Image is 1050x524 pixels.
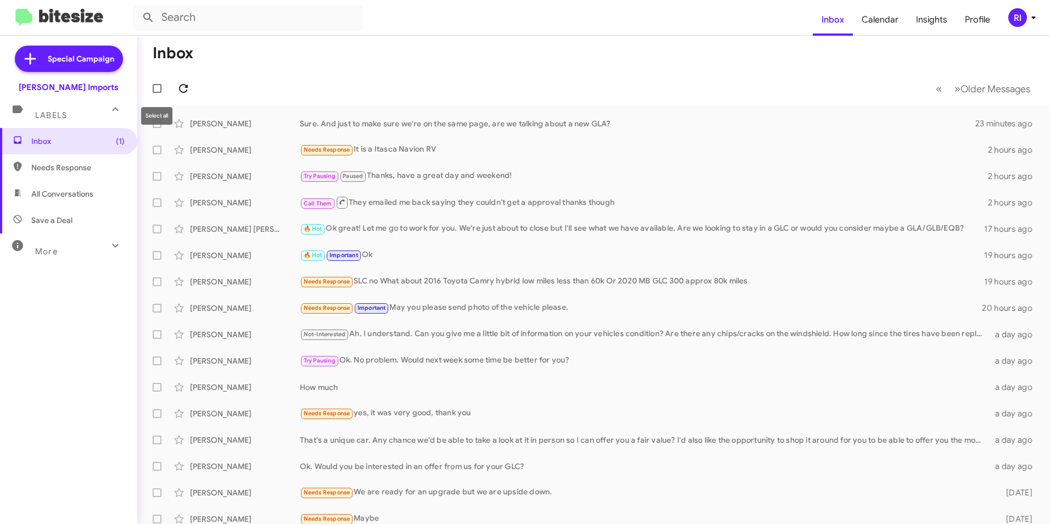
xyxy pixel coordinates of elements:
div: Ok [300,249,984,261]
div: [PERSON_NAME] [190,355,300,366]
div: Thanks, have a great day and weekend! [300,170,988,182]
a: Insights [907,4,956,36]
span: Labels [35,110,67,120]
span: Call Them [304,200,332,207]
div: 23 minutes ago [975,118,1041,129]
div: yes, it was very good, thank you [300,407,988,420]
div: 19 hours ago [984,276,1041,287]
span: « [936,82,942,96]
span: Needs Response [304,146,350,153]
span: (1) [116,136,125,147]
div: Ok. Would you be interested in an offer from us for your GLC? [300,461,988,472]
button: Next [948,77,1037,100]
div: May you please send photo of the vehicle please. [300,302,982,314]
div: [PERSON_NAME] [190,382,300,393]
span: Special Campaign [48,53,114,64]
div: [PERSON_NAME] [190,434,300,445]
div: [DATE] [988,487,1041,498]
div: [PERSON_NAME] Imports [19,82,119,93]
div: [PERSON_NAME] [190,171,300,182]
div: [PERSON_NAME] [190,408,300,419]
div: a day ago [988,408,1041,419]
div: a day ago [988,382,1041,393]
div: [PERSON_NAME] [190,461,300,472]
span: Needs Response [31,162,125,173]
div: [PERSON_NAME] [190,276,300,287]
span: Older Messages [960,83,1030,95]
div: 17 hours ago [984,224,1041,235]
nav: Page navigation example [930,77,1037,100]
div: RI [1008,8,1027,27]
div: a day ago [988,329,1041,340]
span: More [35,247,58,257]
div: 2 hours ago [988,171,1041,182]
div: [PERSON_NAME] [190,197,300,208]
div: 20 hours ago [982,303,1041,314]
h1: Inbox [153,44,193,62]
span: Needs Response [304,410,350,417]
a: Inbox [813,4,853,36]
span: Inbox [31,136,125,147]
div: Ok great! Let me go to work for you. We're just about to close but I'll see what we have availabl... [300,222,984,235]
span: Important [358,304,386,311]
span: Paused [343,172,363,180]
div: Ah. I understand. Can you give me a little bit of information on your vehicles condition? Are the... [300,328,988,341]
div: [PERSON_NAME] [190,487,300,498]
div: 2 hours ago [988,197,1041,208]
input: Search [133,4,364,31]
button: RI [999,8,1038,27]
div: a day ago [988,355,1041,366]
span: All Conversations [31,188,93,199]
div: 2 hours ago [988,144,1041,155]
span: Try Pausing [304,357,336,364]
span: Save a Deal [31,215,72,226]
div: SLC no What about 2016 Toyota Camry hybrid low miles less than 60k Or 2020 MB GLC 300 approx 80k ... [300,275,984,288]
div: They emailed me back saying they couldn't get a approval thanks though [300,196,988,209]
span: Needs Response [304,489,350,496]
a: Profile [956,4,999,36]
div: a day ago [988,461,1041,472]
span: 🔥 Hot [304,252,322,259]
span: Needs Response [304,304,350,311]
div: [PERSON_NAME] [190,250,300,261]
div: a day ago [988,434,1041,445]
div: Ok. No problem. Would next week some time be better for you? [300,354,988,367]
div: [PERSON_NAME] [190,144,300,155]
div: It is a Itasca Navion RV [300,143,988,156]
div: Select all [141,107,172,125]
div: How much [300,382,988,393]
div: We are ready for an upgrade but we are upside down. [300,486,988,499]
div: 19 hours ago [984,250,1041,261]
div: [PERSON_NAME] [190,329,300,340]
span: Not-Interested [304,331,346,338]
span: Needs Response [304,278,350,285]
div: [PERSON_NAME] [190,118,300,129]
div: [PERSON_NAME] [190,303,300,314]
a: Special Campaign [15,46,123,72]
div: [PERSON_NAME] [PERSON_NAME] [190,224,300,235]
button: Previous [929,77,948,100]
a: Calendar [853,4,907,36]
div: That's a unique car. Any chance we'd be able to take a look at it in person so I can offer you a ... [300,434,988,445]
span: Needs Response [304,515,350,522]
span: Important [329,252,358,259]
span: 🔥 Hot [304,225,322,232]
span: Try Pausing [304,172,336,180]
div: Sure. And just to make sure we're on the same page, are we talking about a new GLA? [300,118,975,129]
span: » [954,82,960,96]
